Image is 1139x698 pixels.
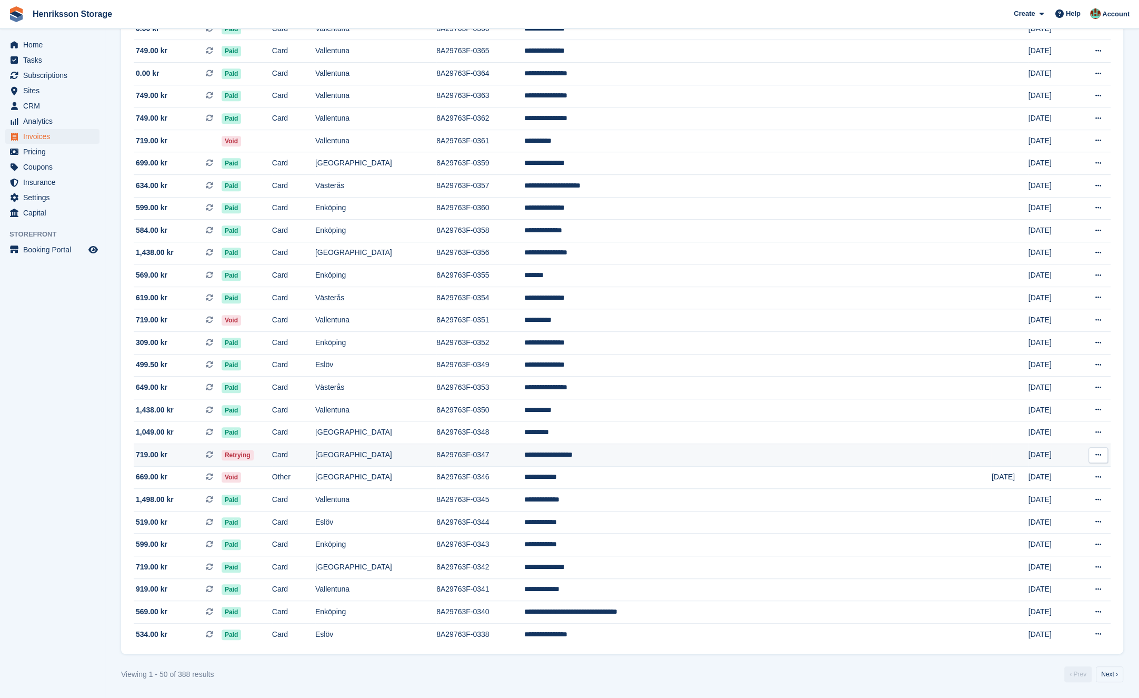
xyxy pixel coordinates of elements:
[1028,601,1076,624] td: [DATE]
[272,174,315,197] td: Card
[136,337,167,348] span: 309.00 kr
[272,242,315,264] td: Card
[436,85,524,107] td: 8A29763F-0363
[136,359,167,370] span: 499.50 kr
[136,449,167,460] span: 719.00 kr
[272,354,315,377] td: Card
[272,220,315,242] td: Card
[222,562,241,573] span: Paid
[315,152,436,175] td: [GEOGRAPHIC_DATA]
[272,62,315,85] td: Card
[23,37,86,52] span: Home
[136,225,167,236] span: 584.00 kr
[1028,534,1076,556] td: [DATE]
[1028,152,1076,175] td: [DATE]
[222,225,241,236] span: Paid
[23,53,86,67] span: Tasks
[436,40,524,63] td: 8A29763F-0365
[23,83,86,98] span: Sites
[5,175,99,190] a: menu
[272,332,315,355] td: Card
[136,180,167,191] span: 634.00 kr
[315,264,436,287] td: Enköping
[1066,8,1081,19] span: Help
[23,144,86,159] span: Pricing
[136,471,167,483] span: 669.00 kr
[222,248,241,258] span: Paid
[222,293,241,303] span: Paid
[1028,17,1076,40] td: [DATE]
[222,270,241,281] span: Paid
[222,630,241,640] span: Paid
[136,113,167,124] span: 749.00 kr
[222,113,241,124] span: Paid
[1028,264,1076,287] td: [DATE]
[5,144,99,159] a: menu
[222,427,241,438] span: Paid
[315,242,436,264] td: [GEOGRAPHIC_DATA]
[272,152,315,175] td: Card
[272,489,315,512] td: Card
[272,623,315,645] td: Card
[315,17,436,40] td: Vallentuna
[315,466,436,489] td: [GEOGRAPHIC_DATA]
[1028,623,1076,645] td: [DATE]
[315,174,436,197] td: Västerås
[992,466,1028,489] td: [DATE]
[5,83,99,98] a: menu
[436,309,524,332] td: 8A29763F-0351
[136,90,167,101] span: 749.00 kr
[436,399,524,421] td: 8A29763F-0350
[5,190,99,205] a: menu
[315,40,436,63] td: Vallentuna
[222,584,241,595] span: Paid
[436,466,524,489] td: 8A29763F-0346
[272,534,315,556] td: Card
[136,494,174,505] span: 1,498.00 kr
[1028,399,1076,421] td: [DATE]
[1028,174,1076,197] td: [DATE]
[23,160,86,174] span: Coupons
[1028,62,1076,85] td: [DATE]
[1028,309,1076,332] td: [DATE]
[222,91,241,101] span: Paid
[436,287,524,309] td: 8A29763F-0354
[436,444,524,467] td: 8A29763F-0347
[1102,9,1130,19] span: Account
[5,53,99,67] a: menu
[1028,242,1076,264] td: [DATE]
[23,242,86,257] span: Booking Portal
[1028,489,1076,512] td: [DATE]
[315,287,436,309] td: Västerås
[23,175,86,190] span: Insurance
[1028,511,1076,534] td: [DATE]
[5,99,99,113] a: menu
[272,287,315,309] td: Card
[272,309,315,332] td: Card
[272,399,315,421] td: Card
[136,405,174,416] span: 1,438.00 kr
[1096,666,1123,682] a: Next
[315,354,436,377] td: Eslöv
[87,243,99,256] a: Preview store
[1028,85,1076,107] td: [DATE]
[272,107,315,130] td: Card
[136,629,167,640] span: 534.00 kr
[23,99,86,113] span: CRM
[222,181,241,191] span: Paid
[136,68,159,79] span: 0.00 kr
[136,314,167,326] span: 719.00 kr
[23,205,86,220] span: Capital
[315,197,436,220] td: Enköping
[1028,220,1076,242] td: [DATE]
[136,517,167,528] span: 519.00 kr
[436,62,524,85] td: 8A29763F-0364
[222,360,241,370] span: Paid
[272,444,315,467] td: Card
[222,495,241,505] span: Paid
[436,220,524,242] td: 8A29763F-0358
[136,292,167,303] span: 619.00 kr
[1028,354,1076,377] td: [DATE]
[1028,287,1076,309] td: [DATE]
[136,606,167,617] span: 569.00 kr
